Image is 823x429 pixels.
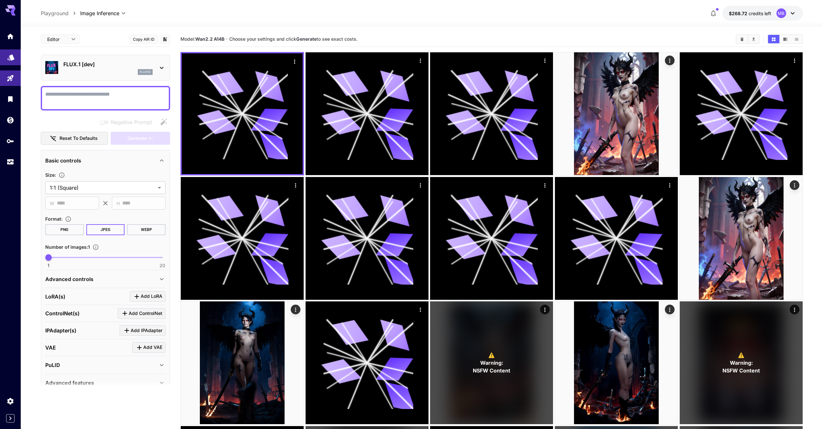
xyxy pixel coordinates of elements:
[116,200,120,207] span: H
[229,36,358,42] span: Choose your settings and click to see exact costs.
[180,36,224,42] span: Model:
[790,180,799,190] div: Actions
[722,367,760,374] span: NSFW Content
[790,305,799,314] div: Actions
[48,262,49,269] span: 1
[540,180,550,190] div: Actions
[722,6,803,21] button: $268.71561MB
[6,74,14,82] div: Playground
[45,309,80,317] p: ControlNet(s)
[738,351,744,359] span: ⚠️
[665,305,675,314] div: Actions
[56,172,68,178] button: Adjust the dimensions of the generated image by specifying its width and height in pixels, or sel...
[45,293,65,300] p: LoRA(s)
[6,397,14,405] div: Settings
[131,327,162,335] span: Add IPAdapter
[62,216,74,222] button: Choose the file format for the output image.
[181,301,304,424] img: Z
[45,271,166,287] div: Advanced controls
[791,35,802,43] button: Show media in list view
[45,275,93,283] p: Advanced controls
[111,118,152,126] span: Negative Prompt
[665,56,675,65] div: Actions
[45,379,94,387] p: Advanced features
[416,180,425,190] div: Actions
[50,184,155,192] span: 1:1 (Square)
[45,216,62,222] span: Format :
[118,308,166,319] button: Click to add ControlNet
[540,305,550,314] div: Actions
[780,35,791,43] button: Show media in video view
[45,344,56,351] p: VAE
[555,301,678,424] img: 2Q==
[41,9,80,17] nav: breadcrumb
[140,70,151,74] p: flux1d
[680,177,803,300] img: 9k=
[416,56,425,65] div: Actions
[226,35,228,43] p: ·
[90,244,102,250] button: Specify how many images to generate in a single request. Each image generation will be charged se...
[45,244,90,250] span: Number of images : 1
[80,9,119,17] span: Image Inference
[63,60,153,68] p: FLUX.1 [dev]
[130,291,166,302] button: Click to add LoRA
[6,116,14,124] div: Wallet
[6,32,14,40] div: Home
[489,351,495,359] span: ⚠️
[127,224,166,235] button: WEBP
[296,36,317,42] b: Generate
[45,157,81,164] p: Basic controls
[290,57,299,66] div: Actions
[6,95,14,103] div: Library
[730,359,753,367] span: Warning:
[729,11,749,16] span: $268.72
[41,9,69,17] a: Playground
[7,51,15,59] div: Models
[45,361,60,369] p: PuLID
[540,56,550,65] div: Actions
[473,367,511,374] span: NSFW Content
[45,172,56,178] span: Size :
[45,375,166,391] div: Advanced features
[47,36,67,43] span: Editor
[129,35,158,44] button: Copy AIR ID
[767,34,803,44] div: Show media in grid viewShow media in video viewShow media in list view
[291,305,300,314] div: Actions
[416,305,425,314] div: Actions
[736,35,748,43] button: Clear All
[480,359,503,367] span: Warning:
[50,200,54,207] span: W
[162,35,168,43] button: Add to library
[729,10,771,17] div: $268.71561
[776,8,786,18] div: MB
[790,56,799,65] div: Actions
[45,327,76,334] p: IPAdapter(s)
[6,414,15,423] button: Expand sidebar
[6,137,14,145] div: API Keys
[195,36,224,42] b: Wan2.2 A14B
[129,309,162,318] span: Add ControlNet
[159,262,165,269] span: 20
[98,118,157,126] span: Negative prompts are not compatible with the selected model.
[86,224,125,235] button: JPEG
[555,52,678,175] img: 9k=
[45,153,166,168] div: Basic controls
[141,292,162,300] span: Add LoRA
[768,35,779,43] button: Show media in grid view
[45,58,166,78] div: FLUX.1 [dev]flux1d
[132,342,166,353] button: Click to add VAE
[665,180,675,190] div: Actions
[6,158,14,166] div: Usage
[45,224,84,235] button: PNG
[143,343,162,351] span: Add VAE
[736,34,760,44] div: Clear AllDownload All
[120,325,166,336] button: Click to add IPAdapter
[45,357,166,373] div: PuLID
[748,35,759,43] button: Download All
[749,11,771,16] span: credits left
[291,180,300,190] div: Actions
